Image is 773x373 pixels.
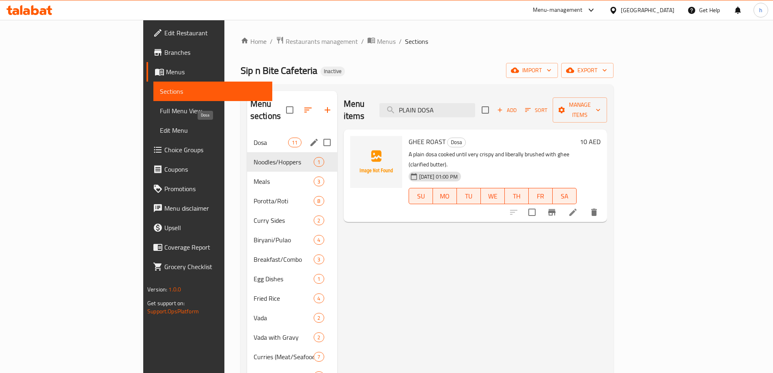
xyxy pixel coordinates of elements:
[568,65,607,75] span: export
[247,191,337,211] div: Porotta/Roti8
[448,138,465,147] span: Dosa
[147,284,167,295] span: Version:
[247,347,337,367] div: Curries (Meat/Seafood)7
[254,177,314,186] span: Meals
[254,138,288,147] span: Dosa
[377,37,396,46] span: Menus
[146,43,272,62] a: Branches
[321,67,345,76] div: Inactive
[276,36,358,47] a: Restaurants management
[523,104,549,116] button: Sort
[254,254,314,264] div: Breakfast/Combo
[621,6,674,15] div: [GEOGRAPHIC_DATA]
[523,204,540,221] span: Select to update
[405,37,428,46] span: Sections
[146,179,272,198] a: Promotions
[247,230,337,250] div: Biryani/Pulao4
[164,184,266,194] span: Promotions
[409,136,446,148] span: GHEE ROAST
[254,352,314,362] span: Curries (Meat/Seafood)
[433,188,457,204] button: MO
[481,188,505,204] button: WE
[314,197,323,205] span: 8
[289,139,301,147] span: 11
[561,63,614,78] button: export
[247,250,337,269] div: Breakfast/Combo3
[314,334,323,341] span: 2
[146,198,272,218] a: Menu disclaimer
[153,82,272,101] a: Sections
[525,106,547,115] span: Sort
[416,173,461,181] span: [DATE] 01:00 PM
[164,262,266,272] span: Grocery Checklist
[314,313,324,323] div: items
[254,332,314,342] span: Vada with Gravy
[314,178,323,185] span: 3
[164,28,266,38] span: Edit Restaurant
[361,37,364,46] li: /
[314,217,323,224] span: 2
[379,103,475,117] input: search
[254,196,314,206] span: Porotta/Roti
[457,188,481,204] button: TU
[314,314,323,322] span: 2
[164,145,266,155] span: Choice Groups
[146,257,272,276] a: Grocery Checklist
[146,140,272,160] a: Choice Groups
[164,164,266,174] span: Coupons
[350,136,402,188] img: GHEE ROAST
[494,104,520,116] button: Add
[254,274,314,284] span: Egg Dishes
[505,188,529,204] button: TH
[247,269,337,289] div: Egg Dishes1
[166,67,266,77] span: Menus
[553,188,577,204] button: SA
[584,203,604,222] button: delete
[160,86,266,96] span: Sections
[508,190,525,202] span: TH
[529,188,553,204] button: FR
[146,23,272,43] a: Edit Restaurant
[314,256,323,263] span: 3
[542,203,562,222] button: Branch-specific-item
[241,61,317,80] span: Sip n Bite Cafeteria
[321,68,345,75] span: Inactive
[494,104,520,116] span: Add item
[160,106,266,116] span: Full Menu View
[254,293,314,303] span: Fried Rice
[314,236,323,244] span: 4
[409,149,577,170] p: A plain dosa cooked until very crispy and liberally brushed with ghee (clarified butter).
[247,152,337,172] div: Noodles/Hoppers1
[553,97,607,123] button: Manage items
[759,6,762,15] span: h
[247,133,337,152] div: Dosa11edit
[147,306,199,317] a: Support.OpsPlatform
[314,158,323,166] span: 1
[164,203,266,213] span: Menu disclaimer
[286,37,358,46] span: Restaurants management
[146,160,272,179] a: Coupons
[254,235,314,245] span: Biryani/Pulao
[314,275,323,283] span: 1
[314,177,324,186] div: items
[153,121,272,140] a: Edit Menu
[532,190,549,202] span: FR
[146,237,272,257] a: Coverage Report
[308,136,320,149] button: edit
[164,223,266,233] span: Upsell
[254,313,314,323] span: Vada
[254,216,314,225] span: Curry Sides
[247,172,337,191] div: Meals3
[477,101,494,119] span: Select section
[496,106,518,115] span: Add
[533,5,583,15] div: Menu-management
[247,308,337,328] div: Vada2
[318,100,337,120] button: Add section
[314,295,323,302] span: 4
[520,104,553,116] span: Sort items
[153,101,272,121] a: Full Menu View
[314,332,324,342] div: items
